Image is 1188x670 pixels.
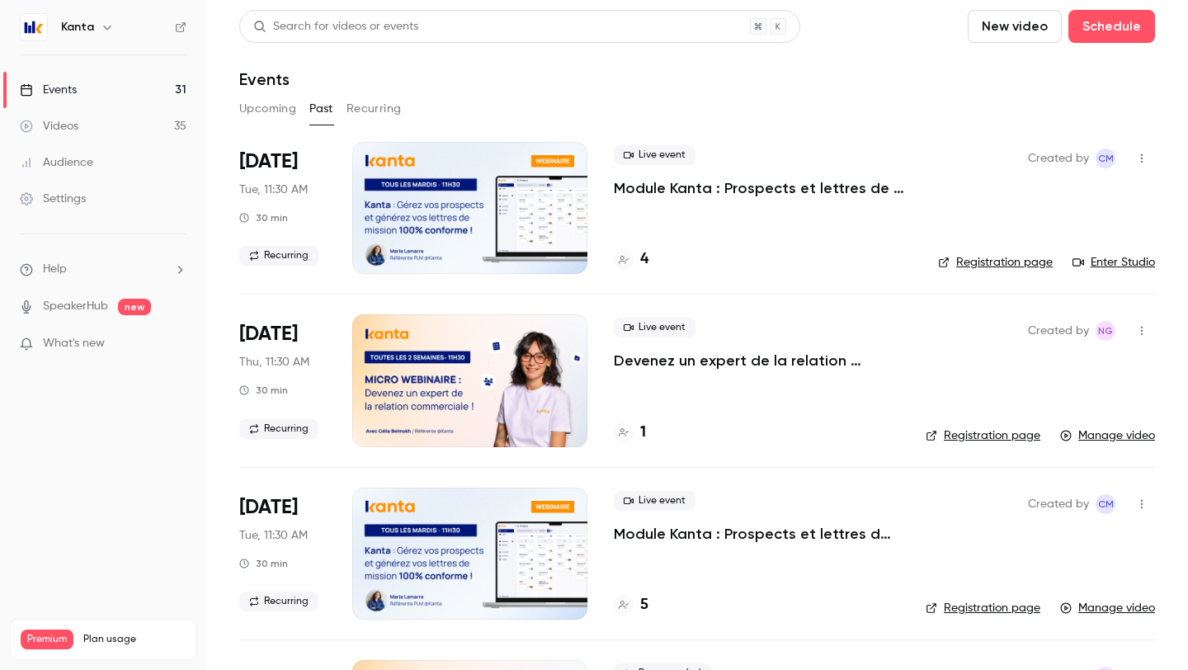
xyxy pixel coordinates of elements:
a: 1 [614,422,646,444]
div: Events [20,82,77,98]
div: 30 min [239,384,288,397]
a: SpeakerHub [43,298,108,315]
span: NG [1098,321,1113,341]
h4: 5 [640,594,648,616]
span: [DATE] [239,149,298,175]
li: help-dropdown-opener [20,261,186,278]
button: Upcoming [239,96,296,122]
iframe: Noticeable Trigger [167,337,186,352]
span: Plan usage [83,633,186,646]
span: Created by [1028,321,1089,341]
span: Created by [1028,149,1089,168]
span: [DATE] [239,494,298,521]
span: What's new [43,335,105,352]
button: New video [968,10,1062,43]
span: [DATE] [239,321,298,347]
a: Module Kanta : Prospects et lettres de mission [614,524,899,544]
a: Registration page [938,254,1053,271]
div: 30 min [239,211,288,224]
button: Past [309,96,333,122]
h6: Kanta [61,19,94,35]
span: Thu, 11:30 AM [239,354,309,370]
div: Sep 30 Tue, 11:30 AM (Europe/Paris) [239,142,326,274]
a: Manage video [1060,600,1155,616]
div: 30 min [239,557,288,570]
a: 5 [614,594,648,616]
span: Recurring [239,419,318,439]
span: Help [43,261,67,278]
span: Live event [614,145,695,165]
a: Module Kanta : Prospects et lettres de mission [614,178,912,198]
div: Search for videos or events [253,18,418,35]
div: Sep 23 Tue, 11:30 AM (Europe/Paris) [239,488,326,620]
a: Enter Studio [1072,254,1155,271]
span: Charlotte MARTEL [1096,494,1115,514]
span: Charlotte MARTEL [1096,149,1115,168]
a: Devenez un expert de la relation commerciale ! [614,351,899,370]
span: Live event [614,491,695,511]
a: Registration page [926,427,1040,444]
div: Settings [20,191,86,207]
span: CM [1098,149,1114,168]
h1: Events [239,69,290,89]
button: Recurring [346,96,402,122]
h4: 4 [640,248,648,271]
a: Registration page [926,600,1040,616]
span: Created by [1028,494,1089,514]
span: Live event [614,318,695,337]
img: Kanta [21,14,47,40]
span: Premium [21,630,73,649]
button: Schedule [1068,10,1155,43]
span: CM [1098,494,1114,514]
span: Recurring [239,592,318,611]
a: 4 [614,248,648,271]
div: Videos [20,118,78,134]
span: new [118,299,151,315]
span: Recurring [239,246,318,266]
div: Audience [20,154,93,171]
span: Tue, 11:30 AM [239,527,308,544]
div: Sep 25 Thu, 11:30 AM (Europe/Paris) [239,314,326,446]
span: Tue, 11:30 AM [239,182,308,198]
span: Nicolas Guitard [1096,321,1115,341]
a: Manage video [1060,427,1155,444]
h4: 1 [640,422,646,444]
